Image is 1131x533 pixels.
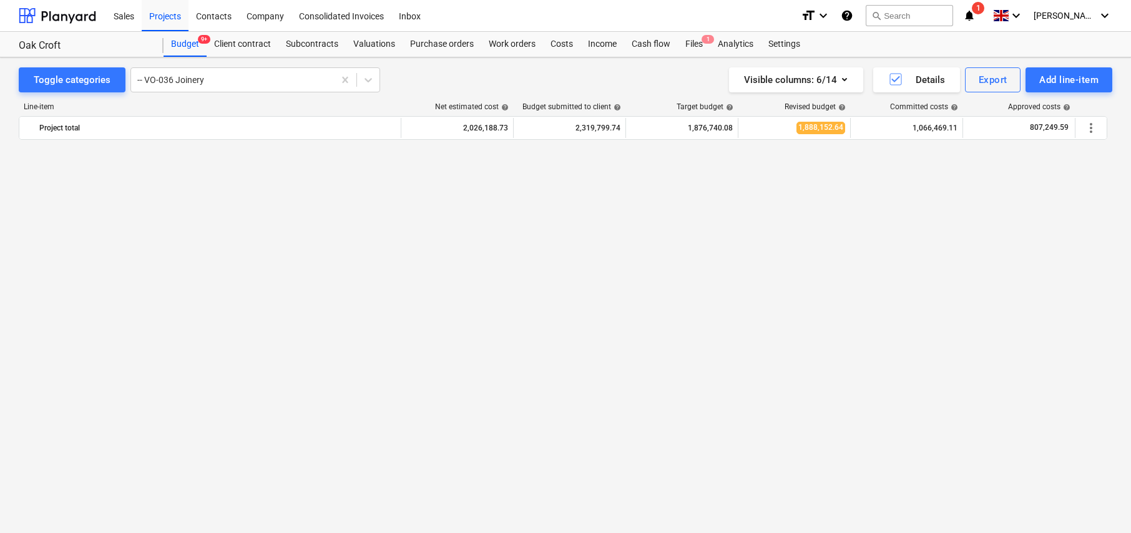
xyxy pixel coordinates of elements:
div: 2,026,188.73 [406,118,508,138]
span: 1 [702,35,714,44]
div: Project total [39,118,396,138]
div: Add line-item [1039,72,1099,88]
div: Files [678,32,710,57]
a: Budget9+ [164,32,207,57]
a: Purchase orders [403,32,481,57]
span: help [1060,104,1070,111]
span: help [611,104,621,111]
a: Analytics [710,32,761,57]
button: Export [965,67,1021,92]
span: [PERSON_NAME] [1034,11,1096,21]
span: 9+ [198,35,210,44]
div: Details [888,72,945,88]
div: Toggle categories [34,72,110,88]
span: More actions [1084,120,1099,135]
iframe: Chat Widget [1069,473,1131,533]
i: format_size [801,8,816,23]
span: help [723,104,733,111]
div: Visible columns : 6/14 [744,72,848,88]
span: help [948,104,958,111]
i: Knowledge base [841,8,853,23]
a: Files1 [678,32,710,57]
button: Search [866,5,953,26]
button: Details [873,67,960,92]
button: Toggle categories [19,67,125,92]
a: Work orders [481,32,543,57]
a: Settings [761,32,808,57]
i: notifications [963,8,976,23]
button: Visible columns:6/14 [729,67,863,92]
a: Cash flow [624,32,678,57]
div: 2,319,799.74 [519,118,620,138]
div: Export [979,72,1007,88]
div: Budget submitted to client [522,102,621,111]
div: Net estimated cost [435,102,509,111]
div: Line-item [19,102,402,111]
a: Income [580,32,624,57]
div: Budget [164,32,207,57]
div: Committed costs [890,102,958,111]
span: help [499,104,509,111]
a: Client contract [207,32,278,57]
a: Costs [543,32,580,57]
div: 1,066,469.11 [856,118,957,138]
i: keyboard_arrow_down [816,8,831,23]
i: keyboard_arrow_down [1009,8,1024,23]
span: help [836,104,846,111]
div: Oak Croft [19,39,149,52]
a: Subcontracts [278,32,346,57]
div: Target budget [677,102,733,111]
button: Add line-item [1026,67,1112,92]
div: 1,876,740.08 [631,118,733,138]
i: keyboard_arrow_down [1097,8,1112,23]
div: Revised budget [785,102,846,111]
span: 1 [972,2,984,14]
span: search [871,11,881,21]
span: 807,249.59 [1029,122,1070,133]
div: Approved costs [1008,102,1070,111]
a: Valuations [346,32,403,57]
span: 1,888,152.64 [796,122,845,134]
